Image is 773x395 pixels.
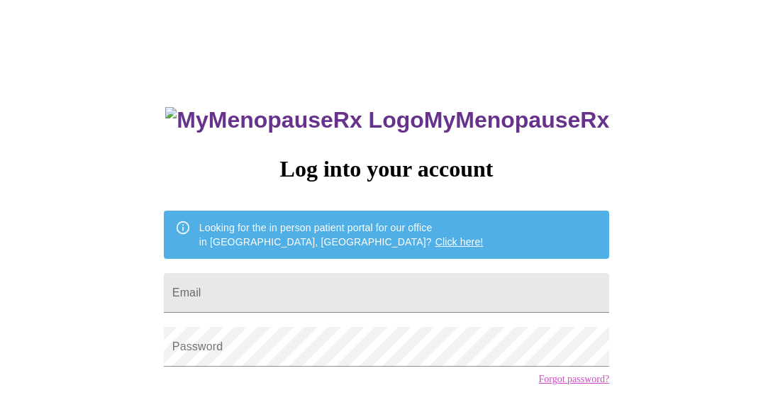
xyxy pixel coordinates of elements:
img: MyMenopauseRx Logo [165,107,423,133]
h3: Log into your account [164,156,609,182]
a: Forgot password? [538,374,609,385]
div: Looking for the in person patient portal for our office in [GEOGRAPHIC_DATA], [GEOGRAPHIC_DATA]? [199,215,484,255]
h3: MyMenopauseRx [165,107,609,133]
a: Click here! [435,236,484,247]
